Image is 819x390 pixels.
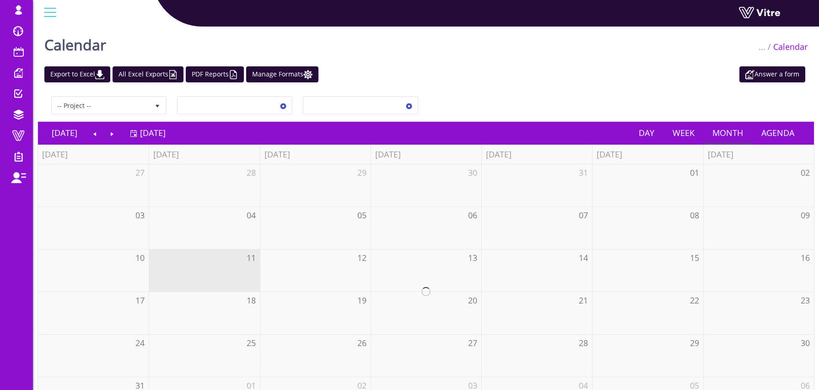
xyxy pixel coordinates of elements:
[43,122,86,143] a: [DATE]
[745,70,754,79] img: appointment_white2.png
[130,122,166,143] a: [DATE]
[186,66,244,82] a: PDF Reports
[140,127,166,138] span: [DATE]
[95,70,104,79] img: cal_download.png
[44,23,106,62] h1: Calendar
[739,66,805,82] a: Answer a form
[168,70,178,79] img: cal_excel.png
[52,97,149,114] span: -- Project --
[371,145,481,164] th: [DATE]
[481,145,592,164] th: [DATE]
[86,122,104,143] a: Previous
[275,97,291,114] span: select
[113,66,183,82] a: All Excel Exports
[704,122,753,143] a: Month
[149,145,259,164] th: [DATE]
[663,122,704,143] a: Week
[592,145,703,164] th: [DATE]
[703,145,814,164] th: [DATE]
[44,66,110,82] a: Export to Excel
[103,122,121,143] a: Next
[401,97,417,114] span: select
[229,70,238,79] img: cal_pdf.png
[630,122,663,143] a: Day
[752,122,803,143] a: Agenda
[759,41,765,52] span: ...
[149,97,166,114] span: select
[303,70,313,79] img: cal_settings.png
[246,66,318,82] a: Manage Formats
[765,41,808,53] li: Calendar
[260,145,371,164] th: [DATE]
[38,145,149,164] th: [DATE]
